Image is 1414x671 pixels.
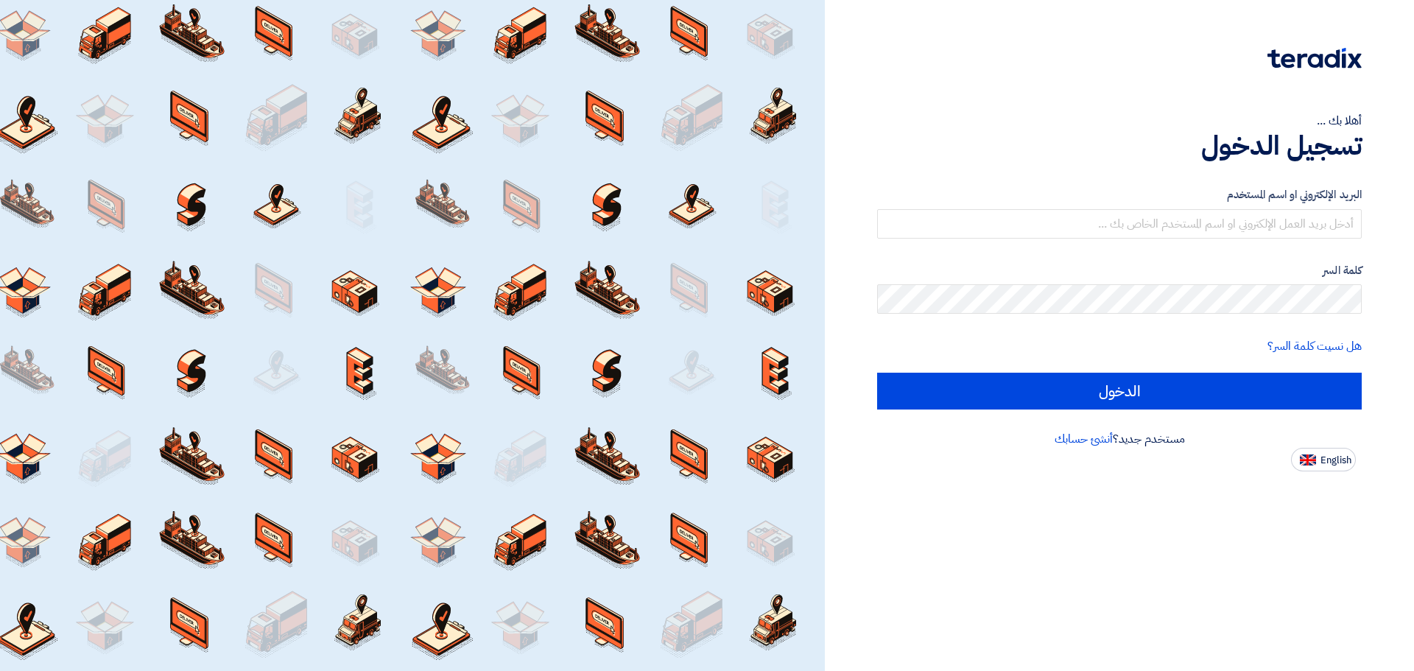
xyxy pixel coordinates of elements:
[1267,337,1362,355] a: هل نسيت كلمة السر؟
[877,112,1362,130] div: أهلا بك ...
[1267,48,1362,68] img: Teradix logo
[1055,430,1113,448] a: أنشئ حسابك
[1291,448,1356,471] button: English
[877,262,1362,279] label: كلمة السر
[877,430,1362,448] div: مستخدم جديد؟
[1320,455,1351,466] span: English
[877,186,1362,203] label: البريد الإلكتروني او اسم المستخدم
[877,373,1362,410] input: الدخول
[877,209,1362,239] input: أدخل بريد العمل الإلكتروني او اسم المستخدم الخاص بك ...
[877,130,1362,162] h1: تسجيل الدخول
[1300,454,1316,466] img: en-US.png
